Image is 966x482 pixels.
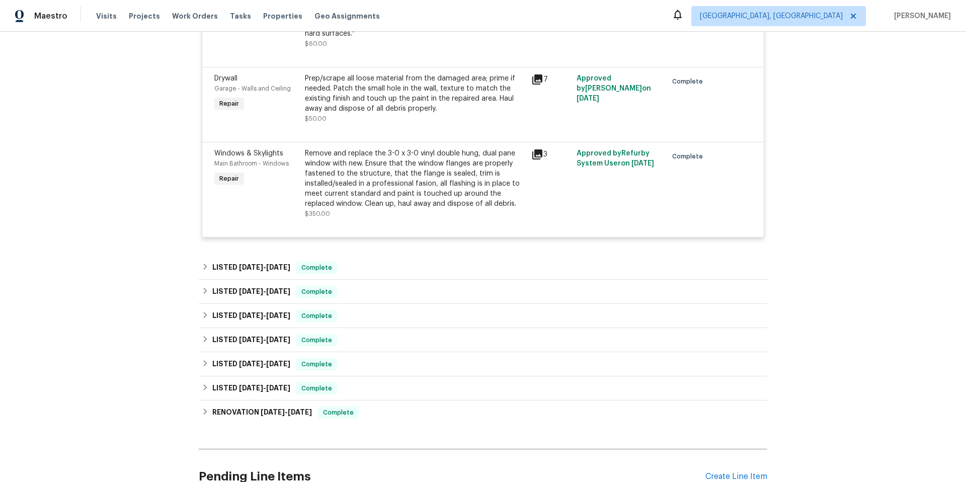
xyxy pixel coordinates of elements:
[261,409,285,416] span: [DATE]
[319,408,358,418] span: Complete
[297,311,336,321] span: Complete
[199,352,767,376] div: LISTED [DATE]-[DATE]Complete
[239,312,263,319] span: [DATE]
[212,334,290,346] h6: LISTED
[239,336,263,343] span: [DATE]
[239,288,263,295] span: [DATE]
[199,400,767,425] div: RENOVATION [DATE]-[DATE]Complete
[297,263,336,273] span: Complete
[700,11,843,21] span: [GEOGRAPHIC_DATA], [GEOGRAPHIC_DATA]
[212,286,290,298] h6: LISTED
[305,211,330,217] span: $350.00
[305,41,327,47] span: $60.00
[305,73,525,114] div: Prep/scrape all loose material from the damaged area; prime if needed. Patch the small hole in th...
[261,409,312,416] span: -
[199,304,767,328] div: LISTED [DATE]-[DATE]Complete
[672,76,707,87] span: Complete
[288,409,312,416] span: [DATE]
[266,360,290,367] span: [DATE]
[199,376,767,400] div: LISTED [DATE]-[DATE]Complete
[214,160,289,167] span: Main Bathroom - Windows
[214,150,283,157] span: Windows & Skylights
[672,151,707,162] span: Complete
[297,359,336,369] span: Complete
[212,382,290,394] h6: LISTED
[214,86,291,92] span: Garage - Walls and Ceiling
[577,75,651,102] span: Approved by [PERSON_NAME] on
[266,264,290,271] span: [DATE]
[631,160,654,167] span: [DATE]
[96,11,117,21] span: Visits
[214,75,237,82] span: Drywall
[230,13,251,20] span: Tasks
[212,358,290,370] h6: LISTED
[266,312,290,319] span: [DATE]
[577,150,654,167] span: Approved by Refurby System User on
[266,288,290,295] span: [DATE]
[314,11,380,21] span: Geo Assignments
[531,148,571,160] div: 3
[129,11,160,21] span: Projects
[297,287,336,297] span: Complete
[705,472,767,481] div: Create Line Item
[266,384,290,391] span: [DATE]
[239,360,290,367] span: -
[266,336,290,343] span: [DATE]
[239,336,290,343] span: -
[239,384,263,391] span: [DATE]
[305,148,525,209] div: Remove and replace the 3-0 x 3-0 vinyl double hung, dual pane window with new. Ensure that the wi...
[239,264,263,271] span: [DATE]
[212,262,290,274] h6: LISTED
[199,280,767,304] div: LISTED [DATE]-[DATE]Complete
[297,383,336,393] span: Complete
[305,116,327,122] span: $50.00
[212,310,290,322] h6: LISTED
[531,73,571,86] div: 7
[890,11,951,21] span: [PERSON_NAME]
[577,95,599,102] span: [DATE]
[239,312,290,319] span: -
[215,99,243,109] span: Repair
[34,11,67,21] span: Maestro
[215,174,243,184] span: Repair
[239,384,290,391] span: -
[172,11,218,21] span: Work Orders
[263,11,302,21] span: Properties
[199,256,767,280] div: LISTED [DATE]-[DATE]Complete
[239,360,263,367] span: [DATE]
[212,407,312,419] h6: RENOVATION
[239,264,290,271] span: -
[199,328,767,352] div: LISTED [DATE]-[DATE]Complete
[297,335,336,345] span: Complete
[239,288,290,295] span: -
